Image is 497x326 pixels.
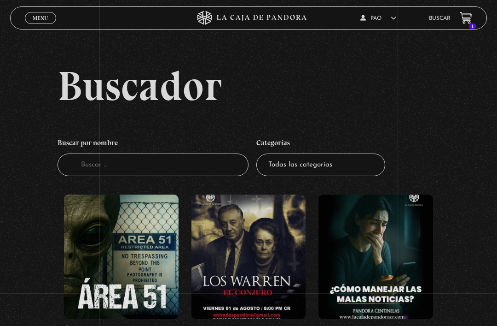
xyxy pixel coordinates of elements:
a: 1 [460,12,472,24]
h4: Buscar por nombre [58,134,248,154]
a: Buscar [429,16,451,21]
span: Pao [360,16,396,21]
span: Cerrar [30,23,52,30]
h2: Buscador [58,65,487,107]
span: 1 [469,24,476,29]
span: Menu [33,15,48,21]
h4: Categorías [256,134,385,154]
